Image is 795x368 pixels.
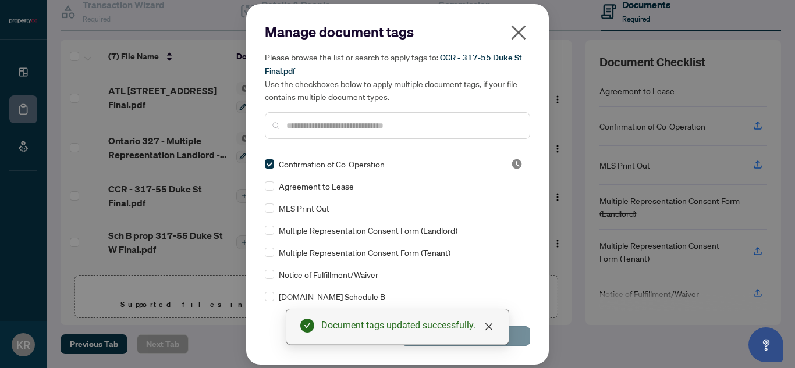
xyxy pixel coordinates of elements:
[279,268,378,281] span: Notice of Fulfillment/Waiver
[511,158,523,170] span: Pending Review
[265,51,530,103] h5: Please browse the list or search to apply tags to: Use the checkboxes below to apply multiple doc...
[279,180,354,192] span: Agreement to Lease
[279,224,457,237] span: Multiple Representation Consent Form (Landlord)
[511,158,523,170] img: status
[321,319,495,333] div: Document tags updated successfully.
[279,158,385,170] span: Confirmation of Co-Operation
[509,23,528,42] span: close
[748,327,783,362] button: Open asap
[279,290,385,303] span: [DOMAIN_NAME] Schedule B
[265,23,530,41] h2: Manage document tags
[300,319,314,333] span: check-circle
[482,320,495,333] a: Close
[265,326,394,346] button: Cancel
[484,322,494,331] span: close
[279,202,329,215] span: MLS Print Out
[265,52,522,76] span: CCR - 317-55 Duke St Final.pdf
[279,246,450,259] span: Multiple Representation Consent Form (Tenant)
